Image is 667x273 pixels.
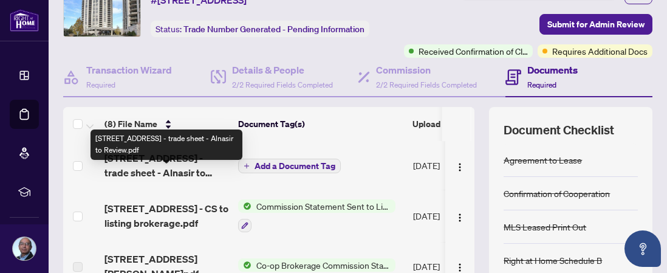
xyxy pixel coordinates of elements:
button: Logo [450,156,470,175]
img: Status Icon [238,258,251,272]
span: 2/2 Required Fields Completed [376,80,477,89]
div: Right at Home Schedule B [504,254,602,267]
img: logo [10,9,39,32]
h4: Documents [527,63,578,77]
img: Logo [455,213,465,223]
img: Status Icon [238,199,251,213]
div: Agreement to Lease [504,153,582,167]
span: Required [527,80,556,89]
span: 2/2 Required Fields Completed [232,80,333,89]
div: Status: [151,21,369,37]
img: Logo [455,263,465,272]
span: (8) File Name [104,117,157,131]
span: Co-op Brokerage Commission Statement [251,258,395,272]
th: (8) File Name [100,107,233,141]
td: [DATE] [408,190,491,242]
button: Add a Document Tag [238,158,341,174]
div: Confirmation of Cooperation [504,187,610,200]
button: Open asap [624,230,661,267]
img: Profile Icon [13,237,36,260]
div: MLS Leased Print Out [504,220,586,233]
h4: Transaction Wizard [86,63,172,77]
h4: Commission [376,63,477,77]
span: Required [86,80,115,89]
button: Logo [450,206,470,226]
span: Trade Number Generated - Pending Information [183,24,364,35]
span: Document Checklist [504,122,614,139]
button: Add a Document Tag [238,159,341,173]
span: plus [244,163,250,169]
th: Upload Date [408,107,490,141]
div: [STREET_ADDRESS] - trade sheet - Alnasir to Review.pdf [91,130,242,160]
span: Commission Statement Sent to Listing Brokerage [251,199,395,213]
span: Upload Date [412,117,461,131]
button: Status IconCommission Statement Sent to Listing Brokerage [238,199,395,232]
button: Status IconCo-op Brokerage Commission Statement [238,258,395,272]
span: [STREET_ADDRESS] - CS to listing brokerage.pdf [104,201,228,230]
span: Requires Additional Docs [552,44,648,58]
button: Submit for Admin Review [539,14,652,35]
th: Document Tag(s) [233,107,408,141]
h4: Details & People [232,63,333,77]
span: [STREET_ADDRESS] - trade sheet - Alnasir to Review.pdf [104,151,228,180]
img: Logo [455,162,465,172]
span: Add a Document Tag [255,162,335,170]
span: Submit for Admin Review [547,15,645,34]
span: Received Confirmation of Closing [419,44,528,58]
td: [DATE] [408,141,491,190]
